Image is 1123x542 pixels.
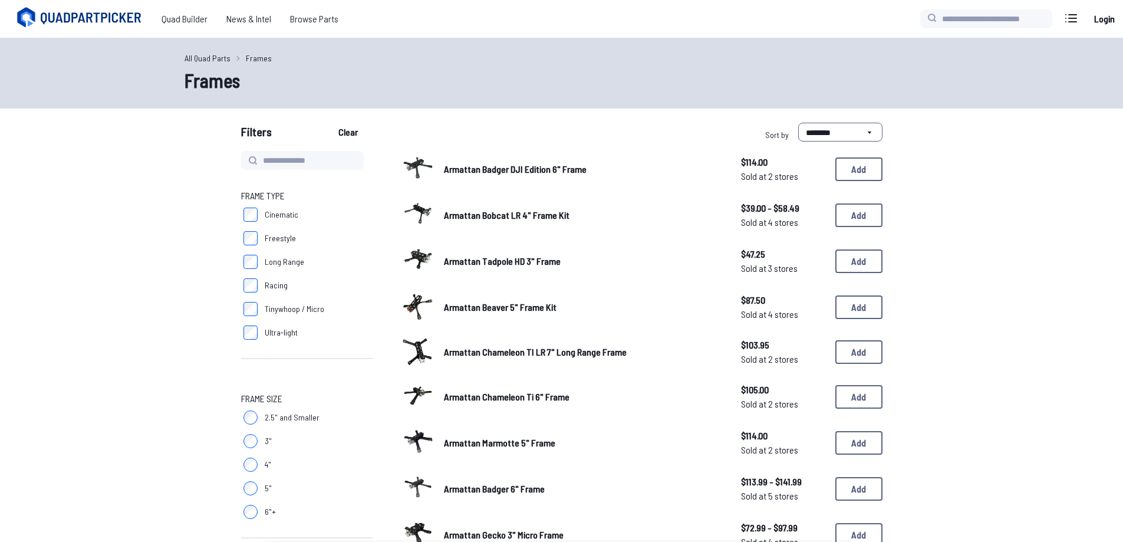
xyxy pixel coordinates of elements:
[741,521,826,535] span: $72.99 - $97.99
[444,482,722,496] a: Armattan Badger 6" Frame
[741,475,826,489] span: $113.99 - $141.99
[741,352,826,366] span: Sold at 2 stores
[741,397,826,411] span: Sold at 2 stores
[741,429,826,443] span: $114.00
[741,383,826,397] span: $105.00
[401,425,434,461] a: image
[185,52,230,64] a: All Quad Parts
[444,208,722,222] a: Armattan Bobcat LR 4" Frame Kit
[265,256,304,268] span: Long Range
[444,528,722,542] a: Armattan Gecko 3" Micro Frame
[835,157,882,181] button: Add
[241,189,285,203] span: Frame Type
[741,261,826,275] span: Sold at 3 stores
[281,7,348,31] a: Browse Parts
[265,303,324,315] span: Tinywhoop / Micro
[401,379,434,415] a: image
[444,301,556,313] span: Armattan Beaver 5" Frame Kit
[741,169,826,183] span: Sold at 2 stores
[243,410,258,425] input: 2.5" and Smaller
[741,155,826,169] span: $114.00
[835,477,882,501] button: Add
[741,443,826,457] span: Sold at 2 stores
[444,391,569,402] span: Armattan Chameleon Ti 6" Frame
[444,300,722,314] a: Armattan Beaver 5" Frame Kit
[243,208,258,222] input: Cinematic
[401,151,434,188] a: image
[444,254,722,268] a: Armattan Tadpole HD 3" Frame
[152,7,217,31] a: Quad Builder
[835,295,882,319] button: Add
[765,130,789,140] span: Sort by
[241,123,272,146] span: Filters
[444,483,545,494] span: Armattan Badger 6" Frame
[401,379,434,412] img: image
[265,327,298,339] span: Ultra-light
[265,232,296,244] span: Freestyle
[741,247,826,261] span: $47.25
[265,506,276,518] span: 6"+
[444,346,627,357] span: Armattan Chameleon TI LR 7" Long Range Frame
[835,431,882,455] button: Add
[241,392,282,406] span: Frame Size
[243,434,258,448] input: 3"
[265,482,272,494] span: 5"
[401,289,434,322] img: image
[401,471,434,504] img: image
[741,338,826,352] span: $103.95
[401,243,434,276] img: image
[444,390,722,404] a: Armattan Chameleon Ti 6" Frame
[444,162,722,176] a: Armattan Badger DJI Edition 6" Frame
[741,293,826,307] span: $87.50
[401,197,434,234] a: image
[401,337,434,366] img: image
[835,385,882,409] button: Add
[401,335,434,369] a: image
[444,345,722,359] a: Armattan Chameleon TI LR 7" Long Range Frame
[444,436,722,450] a: Armattan Marmotte 5" Frame
[185,66,939,94] h1: Frames
[265,459,271,471] span: 4"
[401,425,434,458] img: image
[741,489,826,503] span: Sold at 5 stores
[444,209,569,221] span: Armattan Bobcat LR 4" Frame Kit
[741,201,826,215] span: $39.00 - $58.49
[265,435,272,447] span: 3"
[401,243,434,280] a: image
[243,231,258,245] input: Freestyle
[401,151,434,184] img: image
[741,215,826,229] span: Sold at 4 stores
[401,289,434,326] a: image
[243,278,258,293] input: Racing
[444,163,587,175] span: Armattan Badger DJI Edition 6" Frame
[1090,7,1118,31] a: Login
[217,7,281,31] a: News & Intel
[243,481,258,495] input: 5"
[798,123,882,142] select: Sort by
[835,249,882,273] button: Add
[835,203,882,227] button: Add
[265,209,298,221] span: Cinematic
[328,123,368,142] button: Clear
[741,307,826,321] span: Sold at 4 stores
[243,255,258,269] input: Long Range
[243,302,258,316] input: Tinywhoop / Micro
[444,437,555,448] span: Armattan Marmotte 5" Frame
[243,458,258,472] input: 4"
[401,197,434,230] img: image
[243,505,258,519] input: 6"+
[246,52,272,64] a: Frames
[444,255,561,267] span: Armattan Tadpole HD 3" Frame
[265,412,320,423] span: 2.5" and Smaller
[444,529,564,540] span: Armattan Gecko 3" Micro Frame
[401,471,434,507] a: image
[265,280,288,291] span: Racing
[835,340,882,364] button: Add
[243,326,258,340] input: Ultra-light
